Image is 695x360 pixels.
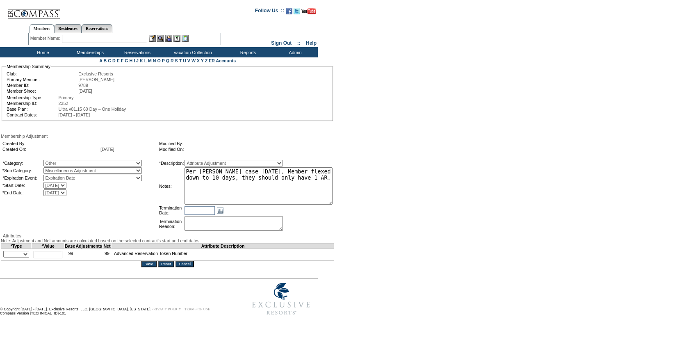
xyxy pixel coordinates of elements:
[159,160,184,166] td: *Description:
[30,35,62,42] div: Member Name:
[103,244,112,249] td: Net
[78,89,92,93] span: [DATE]
[7,95,58,100] td: Membership Type:
[2,147,100,152] td: Created On:
[149,35,156,42] img: b_edit.gif
[78,71,113,76] span: Exclusive Resorts
[125,58,128,63] a: G
[2,175,43,181] td: *Expiration Event:
[141,261,156,267] input: Save
[244,278,318,319] img: Exclusive Resorts
[59,107,126,112] span: Ultra v01.15 60 Day – One Holiday
[2,189,43,196] td: *End Date:
[112,58,116,63] a: D
[32,244,65,249] td: *Value
[82,24,112,33] a: Reservations
[162,58,165,63] a: P
[18,47,66,57] td: Home
[6,64,51,69] legend: Membership Summary
[175,261,194,267] input: Cancel
[65,249,75,261] td: 99
[54,24,82,33] a: Residences
[2,160,43,166] td: *Category:
[159,147,312,152] td: Modified On:
[1,244,32,249] td: *Type
[182,35,189,42] img: b_calculator.gif
[112,244,334,249] td: Attribute Description
[255,7,284,17] td: Follow Us ::
[286,8,292,14] img: Become our fan on Facebook
[1,238,334,243] div: Note: Adjustment and Net amounts are calculated based on the selected contract's start and end da...
[286,10,292,15] a: Become our fan on Facebook
[183,58,186,63] a: U
[209,58,236,63] a: ER Accounts
[104,58,107,63] a: B
[78,83,88,88] span: 9789
[271,47,318,57] td: Admin
[297,40,301,46] span: ::
[65,244,75,249] td: Base
[144,58,147,63] a: L
[7,107,58,112] td: Base Plan:
[100,147,114,152] span: [DATE]
[112,249,334,261] td: Advanced Reservation Token Number
[121,58,124,63] a: F
[157,35,164,42] img: View
[201,58,204,63] a: Y
[103,249,112,261] td: 99
[151,307,181,311] a: PRIVACY POLICY
[223,47,271,57] td: Reports
[2,182,43,189] td: *Start Date:
[166,58,169,63] a: Q
[179,58,182,63] a: T
[140,58,143,63] a: K
[187,58,190,63] a: V
[30,24,55,33] a: Members
[66,47,113,57] td: Memberships
[301,8,316,14] img: Subscribe to our YouTube Channel
[191,58,196,63] a: W
[1,233,334,238] div: Attributes
[301,10,316,15] a: Subscribe to our YouTube Channel
[129,58,132,63] a: H
[108,58,111,63] a: C
[175,58,178,63] a: S
[78,77,114,82] span: [PERSON_NAME]
[136,58,139,63] a: J
[134,58,135,63] a: I
[7,83,77,88] td: Member ID:
[159,216,184,232] td: Termination Reason:
[2,141,100,146] td: Created By:
[294,10,300,15] a: Follow us on Twitter
[306,40,317,46] a: Help
[59,101,68,106] span: 2352
[171,58,174,63] a: R
[75,244,103,249] td: Adjustments
[59,95,74,100] span: Primary
[113,47,160,57] td: Reservations
[157,58,160,63] a: O
[160,47,223,57] td: Vacation Collection
[7,112,58,117] td: Contract Dates:
[294,8,300,14] img: Follow us on Twitter
[159,167,184,205] td: Notes:
[158,261,174,267] input: Reset
[159,205,184,215] td: Termination Date:
[99,58,102,63] a: A
[7,89,77,93] td: Member Since:
[197,58,200,63] a: X
[117,58,120,63] a: E
[59,112,90,117] span: [DATE] - [DATE]
[7,2,60,19] img: Compass Home
[7,77,77,82] td: Primary Member:
[205,58,208,63] a: Z
[7,101,58,106] td: Membership ID:
[173,35,180,42] img: Reservations
[1,134,334,139] div: Membership Adjustment
[185,307,210,311] a: TERMS OF USE
[7,71,77,76] td: Club:
[271,40,292,46] a: Sign Out
[165,35,172,42] img: Impersonate
[159,141,312,146] td: Modified By:
[216,206,225,215] a: Open the calendar popup.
